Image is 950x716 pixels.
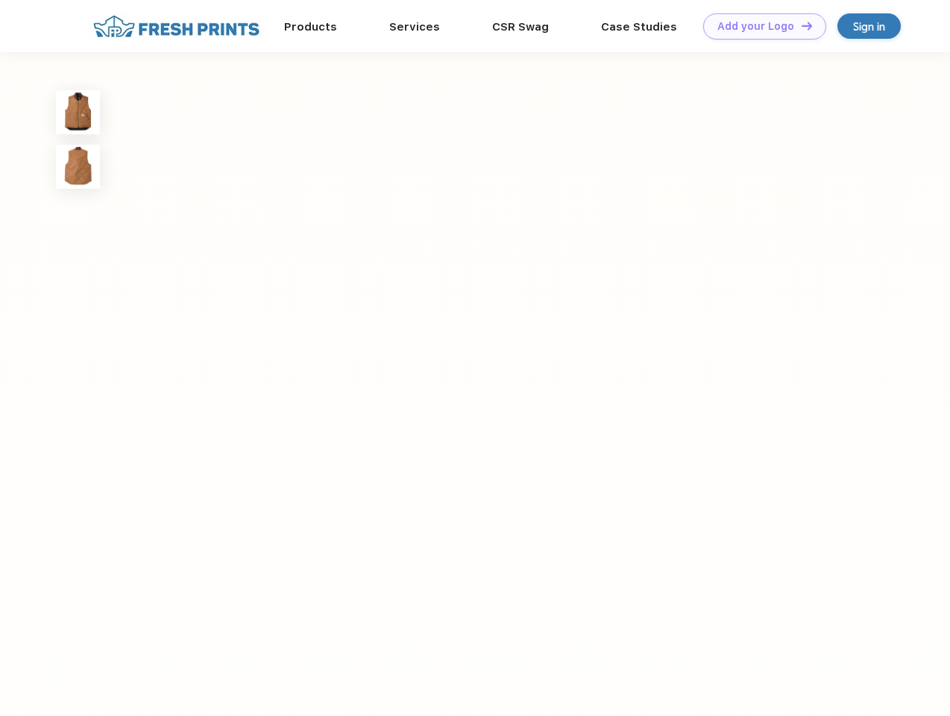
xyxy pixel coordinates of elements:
[837,13,901,39] a: Sign in
[802,22,812,30] img: DT
[89,13,264,40] img: fo%20logo%202.webp
[717,20,794,33] div: Add your Logo
[56,145,100,189] img: func=resize&h=100
[853,18,885,35] div: Sign in
[56,90,100,134] img: func=resize&h=100
[284,20,337,34] a: Products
